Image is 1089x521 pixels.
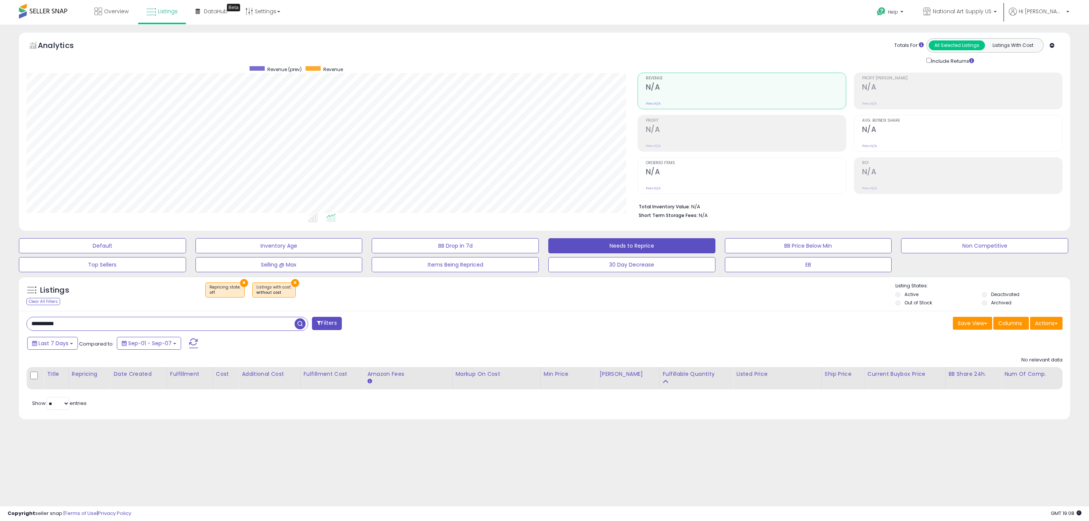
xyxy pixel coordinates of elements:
th: The percentage added to the cost of goods (COGS) that forms the calculator for Min & Max prices. [452,367,540,389]
p: Listing States: [895,282,1070,290]
span: Columns [998,319,1022,327]
button: Last 7 Days [27,337,78,350]
button: × [291,279,299,287]
div: Clear All Filters [26,298,60,305]
span: Revenue (prev) [267,66,302,73]
small: Amazon Fees. [367,378,372,385]
span: Avg. Buybox Share [862,119,1062,123]
button: Non Competitive [901,238,1068,253]
span: Listings [158,8,178,15]
div: Include Returns [921,56,983,65]
div: No relevant data [1021,357,1063,364]
h2: N/A [862,125,1062,135]
span: Sep-01 - Sep-07 [128,340,172,347]
button: EB [725,257,892,272]
h2: N/A [862,83,1062,93]
i: Get Help [876,7,886,16]
span: Overview [104,8,129,15]
div: BB Share 24h. [949,370,998,378]
h2: N/A [646,167,846,178]
small: Prev: N/A [862,101,877,106]
div: Additional Cost [242,370,297,378]
button: BB Price Below Min [725,238,892,253]
small: Prev: N/A [646,186,661,191]
span: Compared to: [79,340,114,347]
b: Total Inventory Value: [639,203,690,210]
span: Repricing state : [209,284,240,296]
button: Selling @ Max [195,257,363,272]
small: Prev: N/A [862,144,877,148]
label: Active [904,291,918,298]
div: Fulfillment Cost [304,370,361,378]
h2: N/A [862,167,1062,178]
a: Hi [PERSON_NAME] [1009,8,1069,25]
div: Fulfillable Quantity [663,370,730,378]
div: Ship Price [825,370,861,378]
span: Listings with cost : [256,284,292,296]
button: Top Sellers [19,257,186,272]
button: All Selected Listings [929,40,985,50]
div: Date Created [113,370,164,378]
button: 30 Day Decrease [548,257,715,272]
div: Current Buybox Price [867,370,942,378]
small: Prev: N/A [862,186,877,191]
h2: N/A [646,125,846,135]
label: Deactivated [991,291,1019,298]
div: Repricing [72,370,107,378]
span: ROI [862,161,1062,165]
div: Listed Price [736,370,818,378]
button: Default [19,238,186,253]
small: Prev: N/A [646,144,661,148]
span: National Art Supply US [933,8,991,15]
span: Last 7 Days [39,340,68,347]
div: Totals For [894,42,924,49]
div: Min Price [544,370,593,378]
button: × [240,279,248,287]
span: DataHub [204,8,228,15]
span: Hi [PERSON_NAME] [1019,8,1064,15]
button: BB Drop in 7d [372,238,539,253]
span: Ordered Items [646,161,846,165]
span: Profit [646,119,846,123]
span: N/A [699,212,708,219]
div: Num of Comp. [1004,370,1059,378]
div: off [209,290,240,295]
div: Fulfillment [170,370,209,378]
a: Help [871,1,911,25]
button: Sep-01 - Sep-07 [117,337,181,350]
span: Revenue [646,76,846,81]
h5: Analytics [38,40,88,53]
span: Profit [PERSON_NAME] [862,76,1062,81]
small: Prev: N/A [646,101,661,106]
label: Archived [991,299,1011,306]
div: Tooltip anchor [227,4,240,11]
div: Amazon Fees [367,370,449,378]
button: Filters [312,317,341,330]
span: Show: entries [32,400,87,407]
div: Title [47,370,65,378]
button: Inventory Age [195,238,363,253]
h5: Listings [40,285,69,296]
b: Short Term Storage Fees: [639,212,698,219]
h2: N/A [646,83,846,93]
div: [PERSON_NAME] [599,370,656,378]
span: Revenue [323,66,343,73]
button: Items Being Repriced [372,257,539,272]
li: N/A [639,202,1057,211]
label: Out of Stock [904,299,932,306]
button: Save View [953,317,992,330]
button: Listings With Cost [985,40,1041,50]
button: Needs to Reprice [548,238,715,253]
span: Help [888,9,898,15]
button: Actions [1030,317,1063,330]
div: Markup on Cost [456,370,537,378]
div: without cost [256,290,292,295]
div: Cost [216,370,236,378]
button: Columns [993,317,1029,330]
